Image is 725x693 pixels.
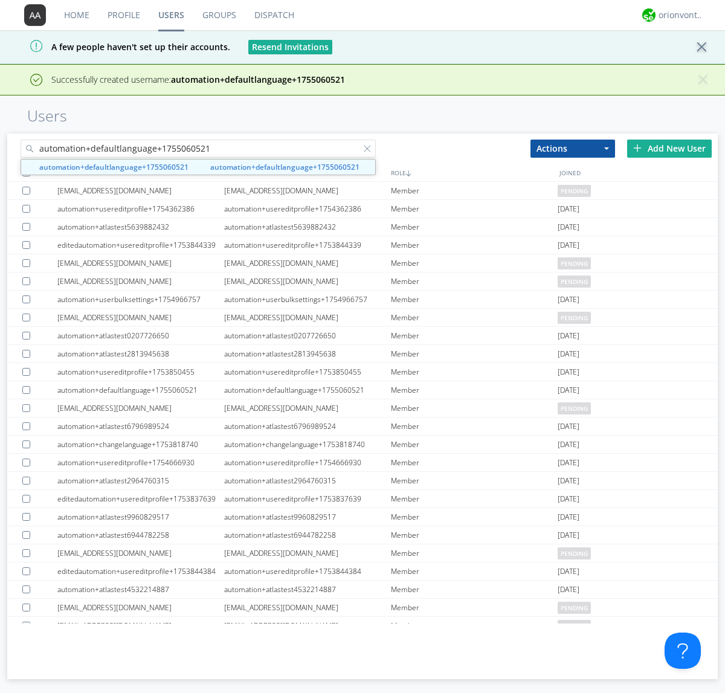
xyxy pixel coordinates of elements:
[7,526,718,544] a: automation+atlastest6944782258automation+atlastest6944782258Member[DATE]
[558,327,579,345] span: [DATE]
[224,544,391,562] div: [EMAIL_ADDRESS][DOMAIN_NAME]
[224,436,391,453] div: automation+changelanguage+1753818740
[224,472,391,489] div: automation+atlastest2964760315
[391,599,558,616] div: Member
[224,581,391,598] div: automation+atlastest4532214887
[7,472,718,490] a: automation+atlastest2964760315automation+atlastest2964760315Member[DATE]
[7,436,718,454] a: automation+changelanguage+1753818740automation+changelanguage+1753818740Member[DATE]
[224,309,391,326] div: [EMAIL_ADDRESS][DOMAIN_NAME]
[627,140,712,158] div: Add New User
[57,254,224,272] div: [EMAIL_ADDRESS][DOMAIN_NAME]
[7,417,718,436] a: automation+atlastest6796989524automation+atlastest6796989524Member[DATE]
[7,236,718,254] a: editedautomation+usereditprofile+1753844339automation+usereditprofile+1753844339Member[DATE]
[7,200,718,218] a: automation+usereditprofile+1754362386automation+usereditprofile+1754362386Member[DATE]
[57,309,224,326] div: [EMAIL_ADDRESS][DOMAIN_NAME]
[558,218,579,236] span: [DATE]
[391,363,558,381] div: Member
[391,182,558,199] div: Member
[224,381,391,399] div: automation+defaultlanguage+1755060521
[391,436,558,453] div: Member
[391,254,558,272] div: Member
[57,182,224,199] div: [EMAIL_ADDRESS][DOMAIN_NAME]
[7,599,718,617] a: [EMAIL_ADDRESS][DOMAIN_NAME][EMAIL_ADDRESS][DOMAIN_NAME]Memberpending
[224,327,391,344] div: automation+atlastest0207726650
[248,40,332,54] button: Resend Invitations
[7,399,718,417] a: [EMAIL_ADDRESS][DOMAIN_NAME][EMAIL_ADDRESS][DOMAIN_NAME]Memberpending
[391,218,558,236] div: Member
[57,562,224,580] div: editedautomation+usereditprofile+1753844384
[57,291,224,308] div: automation+userbulksettings+1754966757
[558,490,579,508] span: [DATE]
[391,417,558,435] div: Member
[391,399,558,417] div: Member
[391,508,558,526] div: Member
[391,544,558,562] div: Member
[9,41,230,53] span: A few people haven't set up their accounts.
[558,257,591,269] span: pending
[57,236,224,254] div: editedautomation+usereditprofile+1753844339
[7,454,718,472] a: automation+usereditprofile+1754666930automation+usereditprofile+1754666930Member[DATE]
[558,345,579,363] span: [DATE]
[224,200,391,218] div: automation+usereditprofile+1754362386
[558,417,579,436] span: [DATE]
[391,291,558,308] div: Member
[7,363,718,381] a: automation+usereditprofile+1753850455automation+usereditprofile+1753850455Member[DATE]
[57,490,224,508] div: editedautomation+usereditprofile+1753837639
[558,581,579,599] span: [DATE]
[7,182,718,200] a: [EMAIL_ADDRESS][DOMAIN_NAME][EMAIL_ADDRESS][DOMAIN_NAME]Memberpending
[558,185,591,197] span: pending
[558,200,579,218] span: [DATE]
[558,236,579,254] span: [DATE]
[388,164,556,181] div: ROLE
[558,620,591,632] span: pending
[391,309,558,326] div: Member
[7,490,718,508] a: editedautomation+usereditprofile+1753837639automation+usereditprofile+1753837639Member[DATE]
[558,291,579,309] span: [DATE]
[7,218,718,236] a: automation+atlastest5639882432automation+atlastest5639882432Member[DATE]
[391,454,558,471] div: Member
[530,140,615,158] button: Actions
[57,454,224,471] div: automation+usereditprofile+1754666930
[57,599,224,616] div: [EMAIL_ADDRESS][DOMAIN_NAME]
[224,363,391,381] div: automation+usereditprofile+1753850455
[7,309,718,327] a: [EMAIL_ADDRESS][DOMAIN_NAME][EMAIL_ADDRESS][DOMAIN_NAME]Memberpending
[391,236,558,254] div: Member
[57,544,224,562] div: [EMAIL_ADDRESS][DOMAIN_NAME]
[391,562,558,580] div: Member
[7,381,718,399] a: automation+defaultlanguage+1755060521automation+defaultlanguage+1755060521Member[DATE]
[7,327,718,345] a: automation+atlastest0207726650automation+atlastest0207726650Member[DATE]
[224,218,391,236] div: automation+atlastest5639882432
[21,140,376,158] input: Search users
[7,291,718,309] a: automation+userbulksettings+1754966757automation+userbulksettings+1754966757Member[DATE]
[391,617,558,634] div: Member
[558,562,579,581] span: [DATE]
[391,581,558,598] div: Member
[57,218,224,236] div: automation+atlastest5639882432
[57,345,224,363] div: automation+atlastest2813945638
[51,74,345,85] span: Successfully created username:
[57,381,224,399] div: automation+defaultlanguage+1755060521
[7,345,718,363] a: automation+atlastest2813945638automation+atlastest2813945638Member[DATE]
[665,633,701,669] iframe: Toggle Customer Support
[57,508,224,526] div: automation+atlastest9960829517
[57,327,224,344] div: automation+atlastest0207726650
[391,472,558,489] div: Member
[224,399,391,417] div: [EMAIL_ADDRESS][DOMAIN_NAME]
[57,200,224,218] div: automation+usereditprofile+1754362386
[659,9,704,21] div: orionvontas+atlas+automation+org2
[224,291,391,308] div: automation+userbulksettings+1754966757
[224,617,391,634] div: [EMAIL_ADDRESS][DOMAIN_NAME]
[558,547,591,559] span: pending
[224,454,391,471] div: automation+usereditprofile+1754666930
[57,472,224,489] div: automation+atlastest2964760315
[224,345,391,363] div: automation+atlastest2813945638
[558,436,579,454] span: [DATE]
[391,327,558,344] div: Member
[57,363,224,381] div: automation+usereditprofile+1753850455
[391,381,558,399] div: Member
[558,381,579,399] span: [DATE]
[7,617,718,635] a: [EMAIL_ADDRESS][DOMAIN_NAME][EMAIL_ADDRESS][DOMAIN_NAME]Memberpending
[224,236,391,254] div: automation+usereditprofile+1753844339
[558,602,591,614] span: pending
[224,562,391,580] div: automation+usereditprofile+1753844384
